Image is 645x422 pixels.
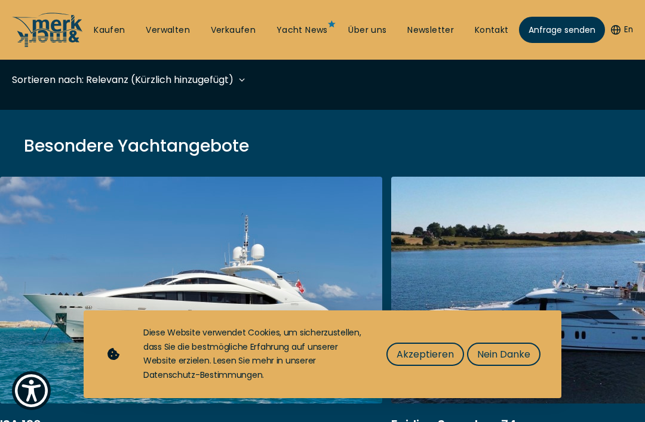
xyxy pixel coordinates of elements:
a: Über uns [348,24,386,36]
a: Anfrage senden [519,17,605,43]
button: Akzeptieren [386,343,464,366]
a: Kontakt [475,24,509,36]
div: Diese Website verwendet Cookies, um sicherzustellen, dass Sie die bestmögliche Erfahrung auf unse... [143,326,363,383]
button: En [611,24,633,36]
a: Kaufen [94,24,125,36]
a: Yacht News [277,24,328,36]
span: Akzeptieren [397,347,454,362]
a: Verwalten [146,24,190,36]
span: Anfrage senden [529,24,595,36]
a: Datenschutz-Bestimmungen [143,369,262,381]
button: Show Accessibility Preferences [12,371,51,410]
a: Newsletter [407,24,454,36]
a: Verkaufen [211,24,256,36]
div: Sortieren nach: Relevanz (Kürzlich hinzugefügt) [12,72,234,87]
button: Nein Danke [467,343,540,366]
span: Nein Danke [477,347,530,362]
